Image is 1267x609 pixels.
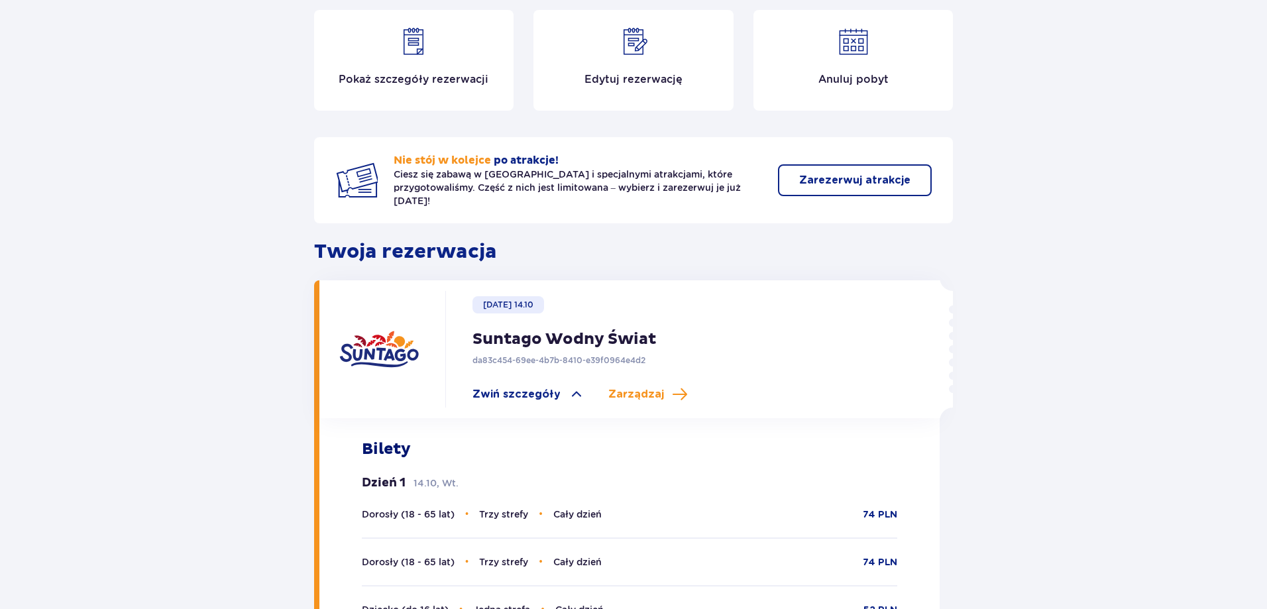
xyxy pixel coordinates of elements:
[553,557,602,567] span: Cały dzień
[362,509,455,520] span: Dorosły (18 - 65 lat)
[553,509,602,520] span: Cały dzień
[362,557,455,567] span: Dorosły (18 - 65 lat)
[863,556,897,569] p: 74 PLN
[539,555,543,569] span: •
[494,154,559,167] span: po atrakcje!
[539,508,543,521] span: •
[472,387,561,402] span: Zwiń szczegóły
[362,439,411,459] p: Bilety
[863,508,897,522] p: 74 PLN
[398,26,429,58] img: Show details icon
[584,72,683,87] p: Edytuj rezerwację
[465,508,469,521] span: •
[818,72,889,87] p: Anuluj pobyt
[394,168,763,207] p: Ciesz się zabawą w [GEOGRAPHIC_DATA] i specjalnymi atrakcjami, które przygotowaliśmy. Część z nic...
[472,355,645,366] p: da83c454-69ee-4b7b-8410-e39f0964e4d2
[479,557,528,567] span: Trzy strefy
[472,329,656,349] p: Suntago Wodny Świat
[413,476,459,490] p: 14.10, Wt.
[799,173,910,188] p: Zarezerwuj atrakcje
[314,239,954,264] p: Twoja rezerwacja
[394,154,491,167] span: Nie stój w kolejce
[778,164,932,196] button: Zarezerwuj atrakcje
[608,387,664,402] span: Zarządzaj
[838,26,869,58] img: Cancel reservation icon
[479,509,528,520] span: Trzy strefy
[472,386,584,402] a: Zwiń szczegóły
[339,309,419,389] img: Suntago logo
[618,26,649,58] img: Edit reservation icon
[362,475,406,491] p: Dzień 1
[483,299,533,311] p: [DATE] 14.10
[339,72,488,87] p: Pokaż szczegóły rezerwacji
[465,555,469,569] span: •
[335,159,378,201] img: Two tickets icon
[608,386,688,402] a: Zarządzaj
